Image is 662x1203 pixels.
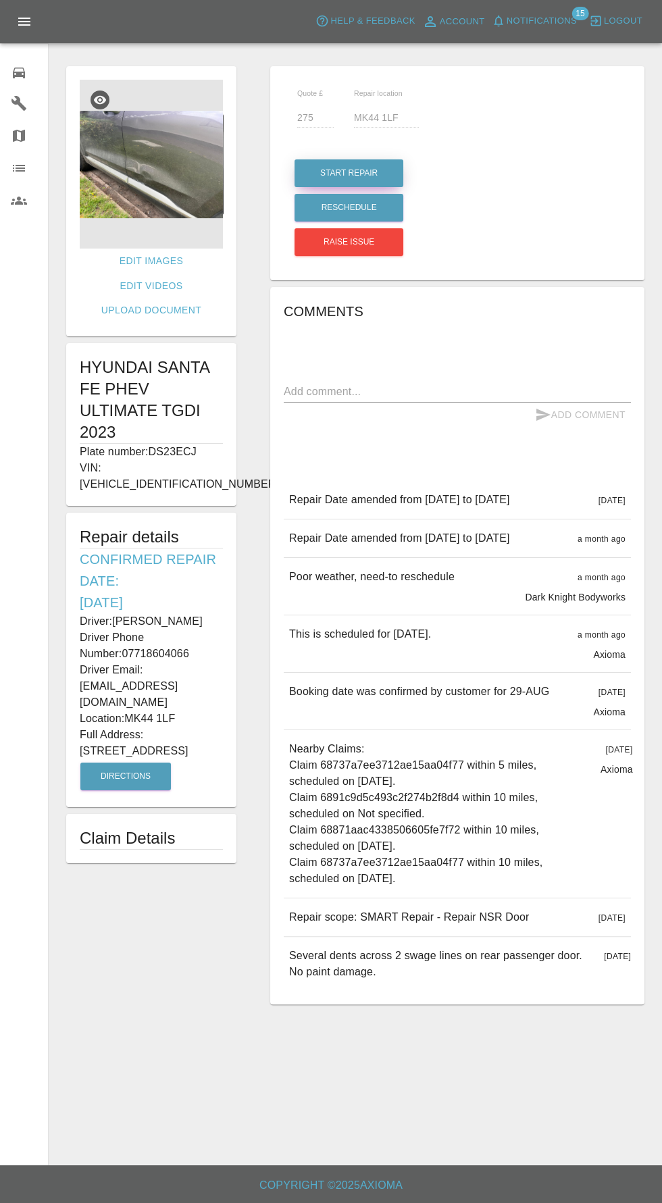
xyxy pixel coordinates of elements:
[289,569,455,585] p: Poor weather, need-to reschedule
[605,745,632,754] span: [DATE]
[586,11,646,32] button: Logout
[488,11,580,32] button: Notifications
[297,89,323,97] span: Quote £
[440,14,485,30] span: Account
[80,460,223,492] p: VIN: [VEHICLE_IDENTIFICATION_NUMBER]
[593,648,626,661] p: Axioma
[80,548,223,613] h6: Confirmed Repair Date: [DATE]
[289,741,590,887] p: Nearby Claims: Claim 68737a7ee3712ae15aa04f77 within 5 miles, scheduled on [DATE]. Claim 6891c9d5...
[80,444,223,460] p: Plate number: DS23ECJ
[593,705,626,719] p: Axioma
[507,14,577,29] span: Notifications
[295,228,403,256] button: Raise issue
[80,662,223,711] p: Driver Email: [EMAIL_ADDRESS][DOMAIN_NAME]
[289,530,510,546] p: Repair Date amended from [DATE] to [DATE]
[604,952,631,961] span: [DATE]
[578,534,626,544] span: a month ago
[11,1176,651,1195] h6: Copyright © 2025 Axioma
[284,301,631,322] h6: Comments
[96,298,207,323] a: Upload Document
[80,711,223,727] p: Location: MK44 1LF
[80,357,223,443] h1: HYUNDAI SANTA FE PHEV ULTIMATE TGDI 2023
[295,194,403,222] button: Reschedule
[571,7,588,20] span: 15
[114,249,188,274] a: Edit Images
[599,913,626,923] span: [DATE]
[525,590,626,604] p: Dark Knight Bodyworks
[289,909,529,925] p: Repair scope: SMART Repair - Repair NSR Door
[289,626,431,642] p: This is scheduled for [DATE].
[604,14,642,29] span: Logout
[80,727,223,759] p: Full Address: [STREET_ADDRESS]
[80,827,223,849] h1: Claim Details
[330,14,415,29] span: Help & Feedback
[419,11,488,32] a: Account
[312,11,418,32] button: Help & Feedback
[8,5,41,38] button: Open drawer
[295,159,403,187] button: Start Repair
[601,763,633,776] p: Axioma
[289,492,510,508] p: Repair Date amended from [DATE] to [DATE]
[289,684,549,700] p: Booking date was confirmed by customer for 29-AUG
[578,573,626,582] span: a month ago
[578,630,626,640] span: a month ago
[80,763,171,790] button: Directions
[80,80,223,249] img: e5bb30bf-841e-4bfd-96f5-daf8615748b0
[599,496,626,505] span: [DATE]
[80,613,223,630] p: Driver: [PERSON_NAME]
[80,630,223,662] p: Driver Phone Number: 07718604066
[80,526,223,548] h5: Repair details
[599,688,626,697] span: [DATE]
[354,89,403,97] span: Repair location
[115,274,188,299] a: Edit Videos
[289,948,593,980] p: Several dents across 2 swage lines on rear passenger door. No paint damage.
